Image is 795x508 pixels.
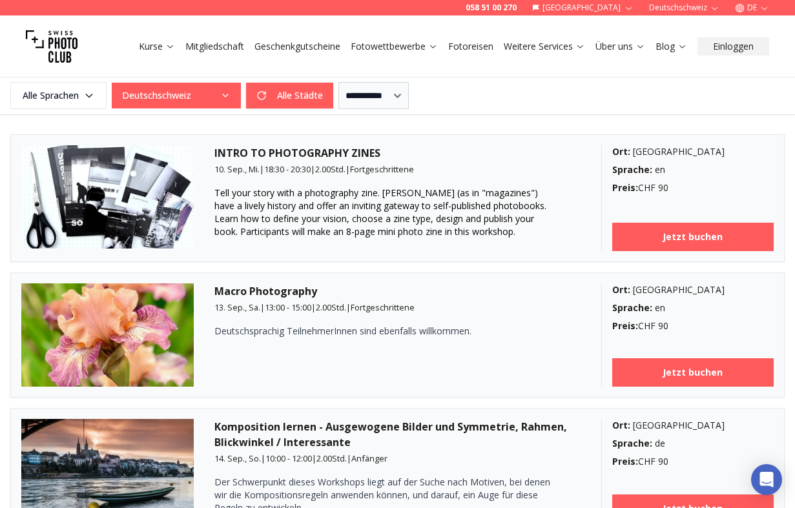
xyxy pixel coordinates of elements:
[656,40,687,53] a: Blog
[214,163,414,175] small: | | |
[612,419,630,431] b: Ort :
[612,437,774,450] div: de
[351,301,415,313] span: Fortgeschrittene
[249,37,346,56] button: Geschenkgutscheine
[214,419,581,450] h3: Komposition lernen - Ausgewogene Bilder und Symmetrie, Rahmen, Blickwinkel / Interessante
[612,145,774,158] div: [GEOGRAPHIC_DATA]
[612,320,638,332] b: Preis :
[612,163,774,176] div: en
[612,301,774,314] div: en
[139,40,175,53] a: Kurse
[214,452,261,464] span: 14. Sep., So.
[612,145,630,157] b: Ort :
[214,145,581,161] h3: INTRO TO PHOTOGRAPHY ZINES
[214,452,387,464] small: | | |
[751,464,782,495] div: Open Intercom Messenger
[26,21,77,72] img: Swiss photo club
[612,163,652,176] b: Sprache :
[448,40,493,53] a: Fotoreisen
[504,40,585,53] a: Weitere Services
[134,37,180,56] button: Kurse
[612,419,774,432] div: [GEOGRAPHIC_DATA]
[466,3,517,13] a: 058 51 00 270
[650,37,692,56] button: Blog
[612,283,630,296] b: Ort :
[10,82,107,109] button: Alle Sprachen
[21,283,194,387] img: Macro Photography
[264,163,311,175] span: 18:30 - 20:30
[595,40,645,53] a: Über uns
[697,37,769,56] button: Einloggen
[350,163,414,175] span: Fortgeschrittene
[180,37,249,56] button: Mitgliedschaft
[214,301,260,313] span: 13. Sep., Sa.
[254,40,340,53] a: Geschenkgutscheine
[612,437,652,449] b: Sprache :
[612,223,774,251] a: Jetzt buchen
[612,455,638,467] b: Preis :
[612,301,652,314] b: Sprache :
[346,37,443,56] button: Fotowettbewerbe
[612,455,774,468] div: CHF
[214,283,581,299] h3: Macro Photography
[265,301,311,313] span: 13:00 - 15:00
[214,301,415,313] small: | | |
[351,452,387,464] span: Anfänger
[612,358,774,387] a: Jetzt buchen
[214,163,260,175] span: 10. Sep., Mi.
[658,455,668,467] span: 90
[246,83,333,108] button: Alle Städte
[443,37,499,56] button: Fotoreisen
[658,181,668,194] span: 90
[185,40,244,53] a: Mitgliedschaft
[663,230,723,243] b: Jetzt buchen
[12,84,105,107] span: Alle Sprachen
[612,320,774,332] div: CHF
[499,37,590,56] button: Weitere Services
[612,181,638,194] b: Preis :
[351,40,438,53] a: Fotowettbewerbe
[316,301,346,313] span: 2.00 Std.
[663,366,723,379] b: Jetzt buchen
[658,320,668,332] span: 90
[612,283,774,296] div: [GEOGRAPHIC_DATA]
[590,37,650,56] button: Über uns
[112,83,241,108] button: Deutschschweiz
[214,187,546,238] span: Tell your story with a photography zine. [PERSON_NAME] (as in "magazines") have a lively history ...
[612,181,774,194] div: CHF
[265,452,312,464] span: 10:00 - 12:00
[214,325,550,338] p: Deutschsprachig TeilnehmerInnen sind ebenfalls willkommen.
[315,163,346,175] span: 2.00 Std.
[316,452,347,464] span: 2.00 Std.
[21,145,194,249] img: INTRO TO PHOTOGRAPHY ZINES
